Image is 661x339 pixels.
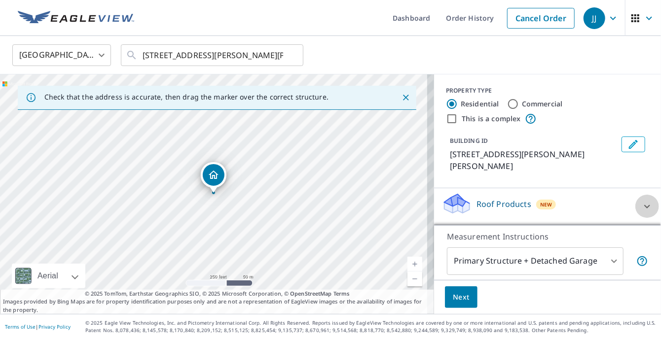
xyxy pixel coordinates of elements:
div: Primary Structure + Detached Garage [447,247,624,275]
p: © 2025 Eagle View Technologies, Inc. and Pictometry International Corp. All Rights Reserved. Repo... [85,319,656,334]
div: Aerial [35,264,61,288]
div: PROPERTY TYPE [446,86,649,95]
button: Close [400,91,412,104]
p: [STREET_ADDRESS][PERSON_NAME][PERSON_NAME] [450,148,618,172]
p: BUILDING ID [450,136,488,145]
div: Roof ProductsNew [442,192,653,220]
button: Edit building 1 [622,136,645,152]
label: Residential [461,99,499,109]
a: OpenStreetMap [290,290,331,297]
a: Privacy Policy [38,323,71,330]
div: [GEOGRAPHIC_DATA] [12,41,111,69]
div: Aerial [12,264,85,288]
button: Next [445,286,477,308]
input: Search by address or latitude-longitude [143,41,283,69]
p: Roof Products [477,198,531,210]
a: Current Level 17, Zoom In [407,257,422,271]
div: Dropped pin, building 1, Residential property, 321 S Goddard Rd Goddard, KS 67052 [201,162,226,193]
a: Cancel Order [507,8,575,29]
a: Terms of Use [5,323,36,330]
img: EV Logo [18,11,134,26]
span: Your report will include the primary structure and a detached garage if one exists. [636,255,648,267]
a: Terms [333,290,350,297]
span: Next [453,291,470,304]
p: Check that the address is accurate, then drag the marker over the correct structure. [44,93,329,102]
div: JJ [584,7,605,29]
p: Measurement Instructions [447,231,648,242]
span: © 2025 TomTom, Earthstar Geographics SIO, © 2025 Microsoft Corporation, © [85,290,350,298]
p: | [5,324,71,330]
label: This is a complex [462,114,521,124]
a: Current Level 17, Zoom Out [407,271,422,286]
label: Commercial [522,99,563,109]
span: New [540,201,552,208]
